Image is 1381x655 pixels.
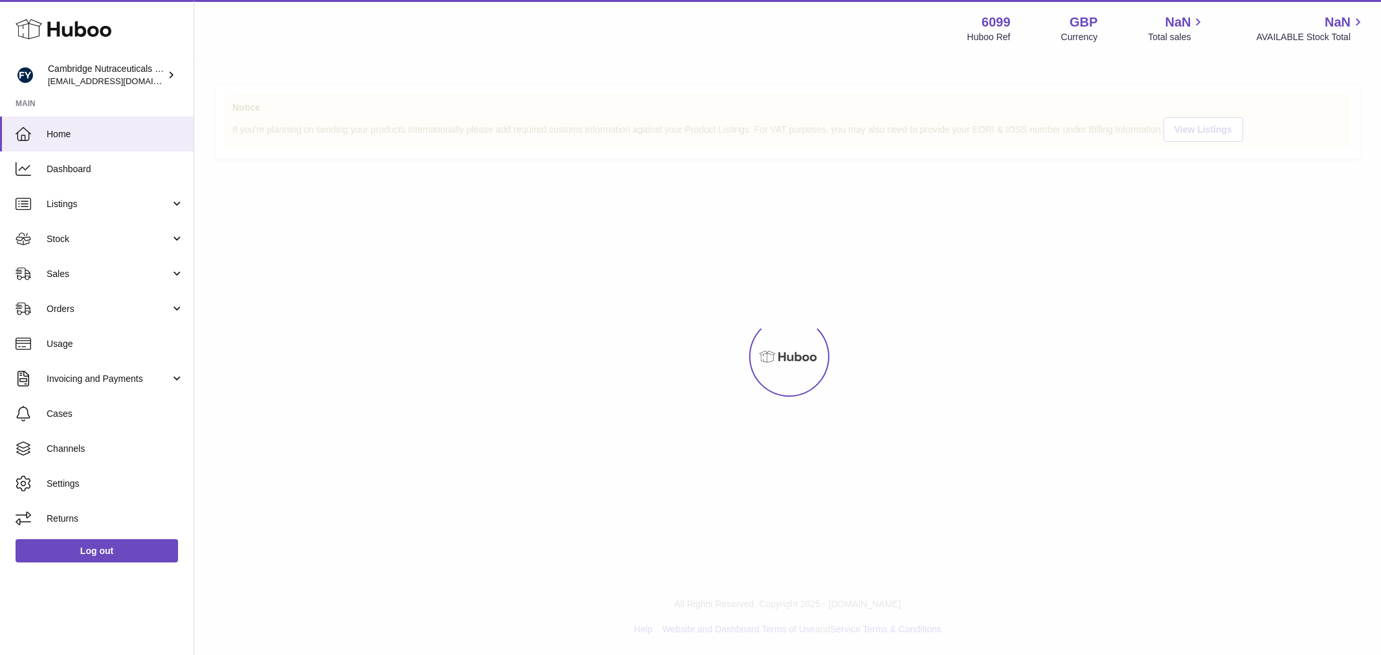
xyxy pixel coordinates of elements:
[1256,14,1365,43] a: NaN AVAILABLE Stock Total
[1148,14,1206,43] a: NaN Total sales
[1061,31,1098,43] div: Currency
[47,163,184,175] span: Dashboard
[1256,31,1365,43] span: AVAILABLE Stock Total
[47,198,170,210] span: Listings
[1070,14,1097,31] strong: GBP
[967,31,1011,43] div: Huboo Ref
[1165,14,1191,31] span: NaN
[47,443,184,455] span: Channels
[1325,14,1351,31] span: NaN
[1148,31,1206,43] span: Total sales
[47,338,184,350] span: Usage
[47,128,184,140] span: Home
[47,478,184,490] span: Settings
[16,65,35,85] img: huboo@camnutra.com
[47,268,170,280] span: Sales
[47,233,170,245] span: Stock
[16,539,178,562] a: Log out
[47,373,170,385] span: Invoicing and Payments
[48,76,190,86] span: [EMAIL_ADDRESS][DOMAIN_NAME]
[982,14,1011,31] strong: 6099
[48,63,164,87] div: Cambridge Nutraceuticals Ltd
[47,408,184,420] span: Cases
[47,303,170,315] span: Orders
[47,513,184,525] span: Returns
